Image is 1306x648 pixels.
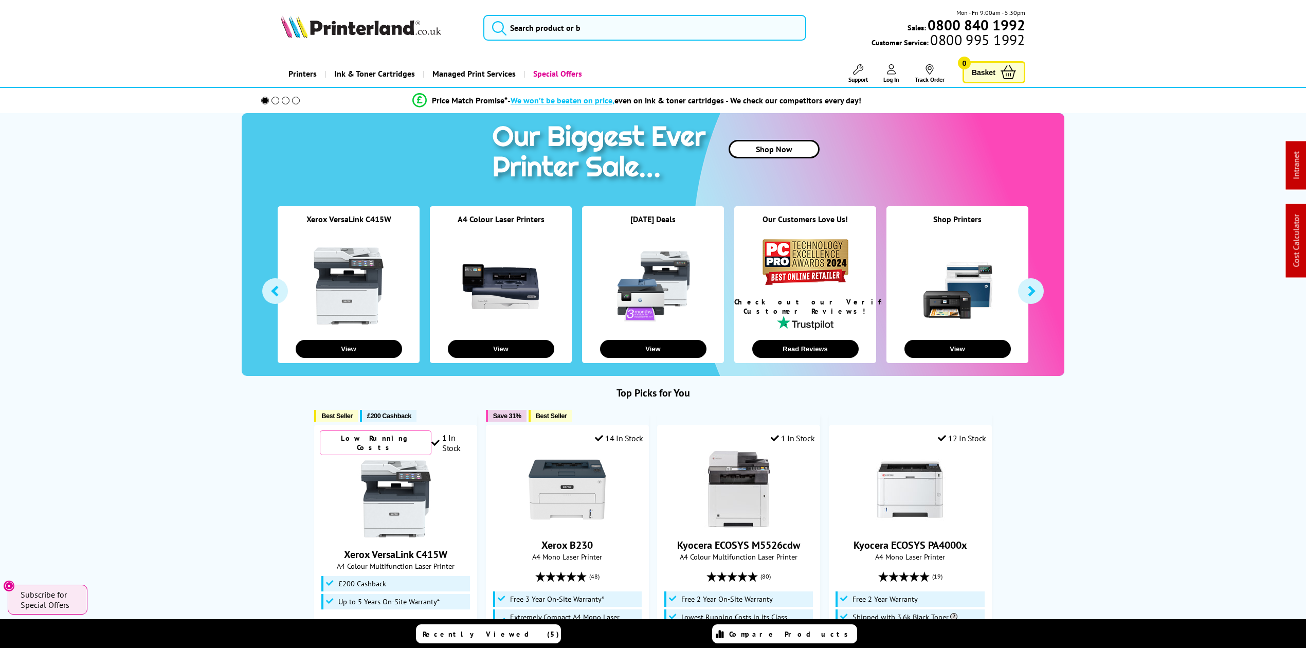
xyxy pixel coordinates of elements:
button: Save 31% [486,410,527,422]
a: Support [848,64,868,83]
div: Check out our Verified Customer Reviews! [734,297,876,316]
div: 12 In Stock [938,433,986,443]
a: Basket 0 [963,61,1025,83]
span: 0 [958,57,971,69]
button: Best Seller [529,410,572,422]
div: [DATE] Deals [582,214,724,237]
span: A4 Mono Laser Printer [492,552,643,562]
span: Save 31% [493,412,521,420]
img: Xerox VersaLink C415W [357,460,434,537]
span: A4 Colour Multifunction Laser Printer [320,561,471,571]
span: Recently Viewed (5) [423,629,559,639]
span: Basket [972,65,995,79]
a: Xerox VersaLink C415W [357,529,434,539]
a: Log In [883,64,899,83]
a: 0800 840 1992 [926,20,1025,30]
b: 0800 840 1992 [928,15,1025,34]
span: Price Match Promise* [432,95,507,105]
div: 1 In Stock [431,433,471,453]
a: Recently Viewed (5) [416,624,561,643]
a: Kyocera ECOSYS M5526cdw [677,538,800,552]
button: Close [3,580,15,592]
span: Free 2 Year On-Site Warranty [681,595,773,603]
a: Xerox B230 [541,538,593,552]
a: Track Order [915,64,945,83]
span: Mon - Fri 9:00am - 5:30pm [956,8,1025,17]
div: Our Customers Love Us! [734,214,876,237]
a: A4 Colour Laser Printers [458,214,545,224]
div: 14 In Stock [595,433,643,443]
span: A4 Colour Multifunction Laser Printer [663,552,814,562]
span: Log In [883,76,899,83]
a: Special Offers [523,61,590,87]
span: Extremely Compact A4 Mono Laser Printer [510,613,639,629]
div: Low Running Costs [320,430,431,455]
span: (80) [760,567,771,586]
span: Free 3 Year On-Site Warranty* [510,595,604,603]
a: Shop Now [729,140,820,158]
button: Read Reviews [752,340,859,358]
span: Up to 5 Years On-Site Warranty* [338,598,440,606]
div: 1 In Stock [771,433,815,443]
span: (19) [932,567,942,586]
span: A4 Mono Laser Printer [835,552,986,562]
a: Ink & Toner Cartridges [324,61,423,87]
span: Subscribe for Special Offers [21,589,77,610]
img: Kyocera ECOSYS M5526cdw [700,451,777,528]
button: View [600,340,706,358]
div: - even on ink & toner cartridges - We check our competitors every day! [507,95,861,105]
span: (48) [589,567,600,586]
a: Xerox B230 [529,520,606,530]
a: Printers [281,61,324,87]
a: Intranet [1291,152,1301,179]
img: Kyocera ECOSYS PA4000x [872,451,949,528]
img: Printerland Logo [281,15,441,38]
span: Ink & Toner Cartridges [334,61,415,87]
span: Lowest Running Costs in its Class [681,613,787,621]
span: £200 Cashback [367,412,411,420]
button: Best Seller [314,410,358,422]
img: printer sale [487,113,716,194]
a: Managed Print Services [423,61,523,87]
a: Kyocera ECOSYS PA4000x [854,538,967,552]
span: We won’t be beaten on price, [511,95,614,105]
button: View [448,340,554,358]
span: Best Seller [321,412,353,420]
button: £200 Cashback [360,410,416,422]
span: Customer Service: [872,35,1025,47]
span: Compare Products [729,629,854,639]
input: Search product or b [483,15,806,41]
span: Support [848,76,868,83]
span: Best Seller [536,412,567,420]
span: 0800 995 1992 [929,35,1025,45]
a: Xerox VersaLink C415W [344,548,447,561]
img: Xerox B230 [529,451,606,528]
a: Kyocera ECOSYS PA4000x [872,520,949,530]
a: Kyocera ECOSYS M5526cdw [700,520,777,530]
div: Shop Printers [886,214,1028,237]
span: Shipped with 3.6k Black Toner [852,613,957,621]
a: Xerox VersaLink C415W [306,214,391,224]
li: modal_Promise [247,92,1027,110]
button: View [904,340,1011,358]
button: View [296,340,402,358]
span: £200 Cashback [338,580,386,588]
a: Compare Products [712,624,857,643]
span: Sales: [908,23,926,32]
a: Cost Calculator [1291,214,1301,267]
span: Free 2 Year Warranty [852,595,918,603]
a: Printerland Logo [281,15,470,40]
